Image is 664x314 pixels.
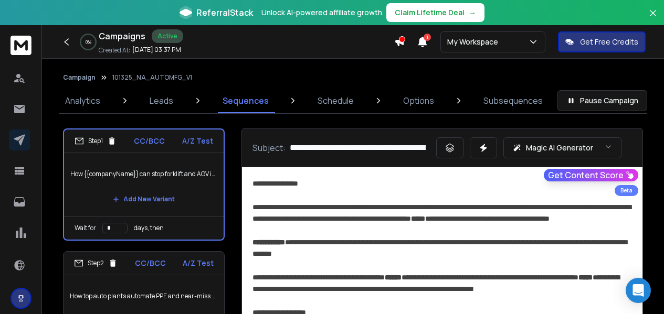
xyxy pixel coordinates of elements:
[646,6,660,31] button: Close banner
[150,94,173,107] p: Leads
[134,224,164,232] p: days, then
[70,159,217,189] p: How {{companyName}} can stop forklift and AGV incidents before they happen
[386,3,484,22] button: Claim Lifetime Deal→
[75,136,117,146] div: Step 1
[63,73,96,82] button: Campaign
[544,169,638,181] button: Get Content Score
[477,88,549,113] a: Subsequences
[626,278,651,303] div: Open Intercom Messenger
[74,258,118,268] div: Step 2
[557,90,647,111] button: Pause Campaign
[70,281,218,311] p: How top auto plants automate PPE and near-miss detection
[261,7,382,18] p: Unlock AI-powered affiliate growth
[132,46,181,54] p: [DATE] 03:37 PM
[318,94,354,107] p: Schedule
[424,34,431,41] span: 1
[483,94,543,107] p: Subsequences
[558,31,646,52] button: Get Free Credits
[447,37,502,47] p: My Workspace
[182,136,213,146] p: A/Z Test
[59,88,107,113] a: Analytics
[86,39,91,45] p: 0 %
[104,189,183,210] button: Add New Variant
[143,88,180,113] a: Leads
[99,46,130,55] p: Created At:
[216,88,275,113] a: Sequences
[63,128,225,241] li: Step1CC/BCCA/Z TestHow {{companyName}} can stop forklift and AGV incidents before they happenAdd ...
[223,94,269,107] p: Sequences
[99,30,145,42] h1: Campaigns
[580,37,638,47] p: Get Free Credits
[503,137,621,158] button: Magic AI Generator
[112,73,192,82] p: 101325_NA_AUTOMFG_V1
[75,224,96,232] p: Wait for
[397,88,440,113] a: Options
[526,143,593,153] p: Magic AI Generator
[65,94,100,107] p: Analytics
[252,142,286,154] p: Subject:
[183,258,214,268] p: A/Z Test
[311,88,360,113] a: Schedule
[135,258,166,268] p: CC/BCC
[469,7,476,18] span: →
[403,94,434,107] p: Options
[134,136,165,146] p: CC/BCC
[196,6,253,19] span: ReferralStack
[152,29,183,43] div: Active
[615,185,638,196] div: Beta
